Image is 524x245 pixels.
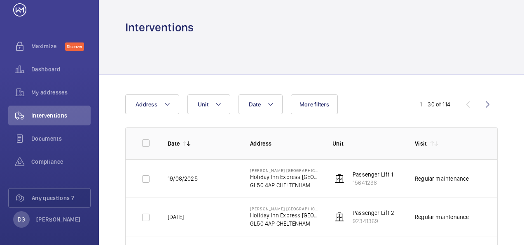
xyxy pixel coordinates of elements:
img: elevator.svg [335,174,344,184]
p: Holiday Inn Express [GEOGRAPHIC_DATA], an [GEOGRAPHIC_DATA] [250,173,319,181]
span: Compliance [31,158,91,166]
p: 92341369 [353,217,394,225]
p: 15641238 [353,179,393,187]
span: Unit [198,101,208,108]
p: [PERSON_NAME] [36,215,81,224]
img: elevator.svg [335,212,344,222]
p: Address [250,139,319,148]
span: Address [136,101,157,108]
p: [DATE] [168,213,184,221]
span: Discover [65,42,84,51]
p: Passenger Lift 2 [353,209,394,217]
span: Date [249,101,261,108]
p: DG [18,215,25,224]
p: GL50 4AP CHELTENHAM [250,181,319,189]
p: Holiday Inn Express [GEOGRAPHIC_DATA], an [GEOGRAPHIC_DATA] [250,211,319,219]
h1: Interventions [125,20,194,35]
p: Visit [415,139,427,148]
div: 1 – 30 of 114 [420,100,450,108]
span: More filters [299,101,329,108]
span: Maximize [31,42,65,50]
button: Date [239,94,283,114]
p: GL50 4AP CHELTENHAM [250,219,319,228]
button: Unit [187,94,230,114]
span: My addresses [31,88,91,97]
p: Date [168,139,180,148]
p: Unit [332,139,402,148]
p: Passenger Lift 1 [353,170,393,179]
button: More filters [291,94,338,114]
div: Regular maintenance [415,174,469,183]
p: [PERSON_NAME] [GEOGRAPHIC_DATA] [250,168,319,173]
span: Dashboard [31,65,91,73]
span: Documents [31,134,91,143]
button: Address [125,94,179,114]
span: Any questions ? [32,194,90,202]
p: [PERSON_NAME] [GEOGRAPHIC_DATA] [250,206,319,211]
div: Regular maintenance [415,213,469,221]
span: Interventions [31,111,91,120]
p: 19/08/2025 [168,174,198,183]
